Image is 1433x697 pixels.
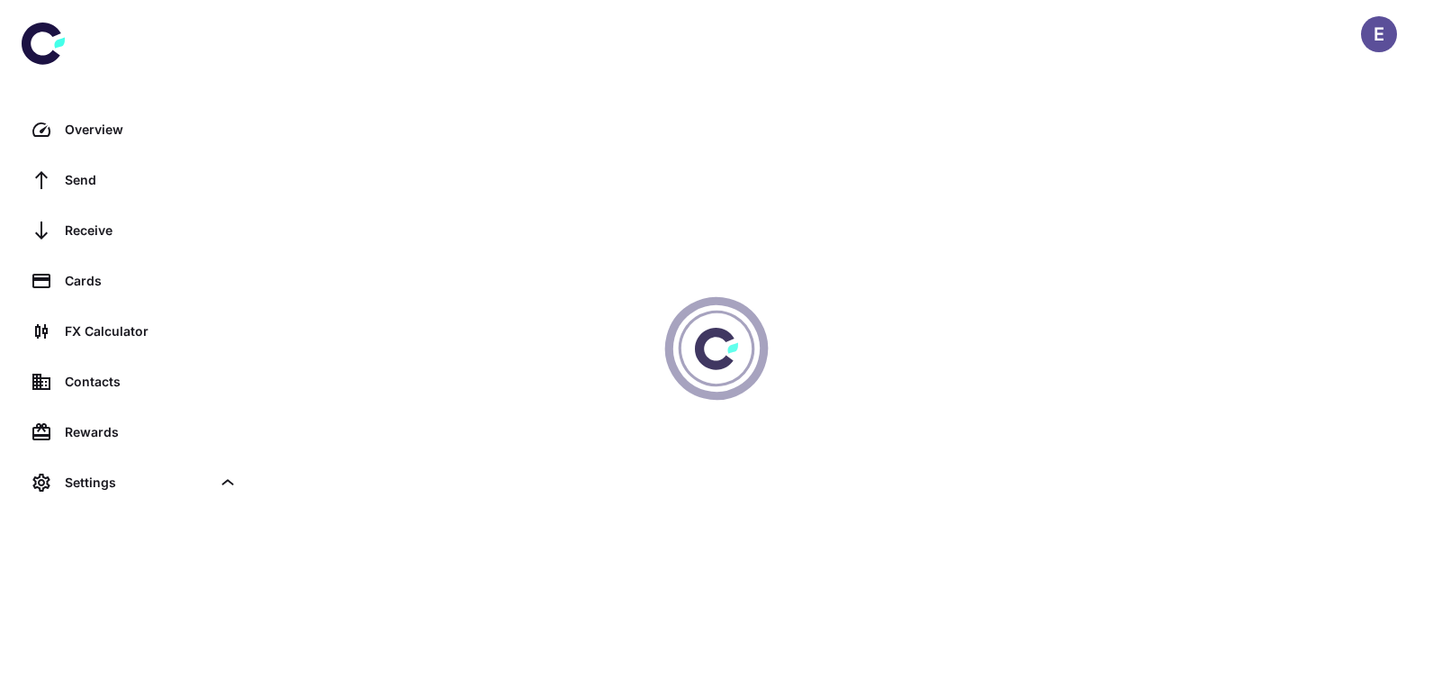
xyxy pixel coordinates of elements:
[65,321,238,341] div: FX Calculator
[22,411,248,454] a: Rewards
[22,158,248,202] a: Send
[65,170,238,190] div: Send
[65,422,238,442] div: Rewards
[22,461,248,504] div: Settings
[22,209,248,252] a: Receive
[22,259,248,303] a: Cards
[22,310,248,353] a: FX Calculator
[1361,16,1397,52] button: E
[65,473,211,493] div: Settings
[22,108,248,151] a: Overview
[22,360,248,403] a: Contacts
[65,120,238,140] div: Overview
[65,271,238,291] div: Cards
[65,372,238,392] div: Contacts
[65,221,238,240] div: Receive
